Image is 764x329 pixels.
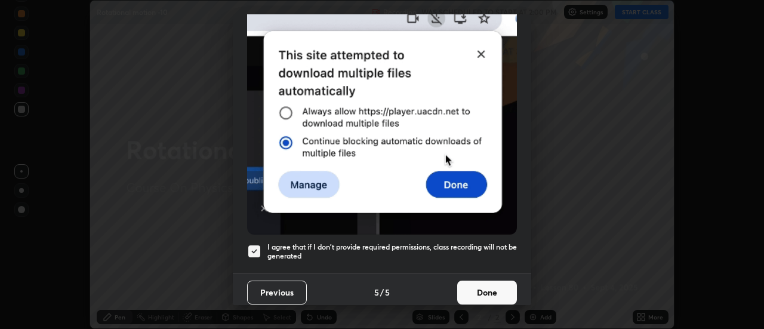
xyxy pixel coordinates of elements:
h4: 5 [385,286,390,299]
h4: / [380,286,384,299]
h4: 5 [374,286,379,299]
h5: I agree that if I don't provide required permissions, class recording will not be generated [267,242,517,261]
button: Previous [247,281,307,305]
button: Done [457,281,517,305]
